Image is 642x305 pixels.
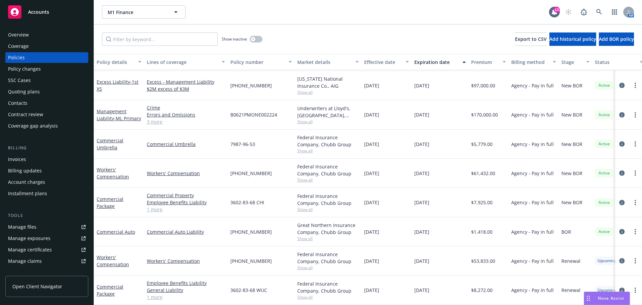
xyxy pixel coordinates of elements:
a: more [631,81,639,89]
span: New BOR [561,111,582,118]
span: Accounts [28,9,49,15]
a: Coverage [5,41,88,52]
span: New BOR [561,199,582,206]
a: Search [593,5,606,19]
div: Status [595,59,636,66]
a: Errors and Omissions [147,111,225,118]
span: Renewal [561,287,580,294]
div: SSC Cases [8,75,31,86]
span: Agency - Pay in full [511,111,554,118]
span: [DATE] [364,82,379,89]
span: Active [598,141,611,147]
a: Manage files [5,222,88,232]
span: Agency - Pay in full [511,141,554,148]
a: Switch app [608,5,621,19]
span: $53,833.00 [471,257,495,264]
a: General Liability [147,287,225,294]
span: Show all [297,236,359,241]
div: Coverage [8,41,29,52]
a: 1 more [147,206,225,213]
span: Active [598,112,611,118]
a: Commercial Package [97,196,123,209]
div: Federal Insurance Company, Chubb Group [297,251,359,265]
a: circleInformation [618,111,626,119]
button: Add BOR policy [599,32,634,46]
span: Show all [297,207,359,212]
div: Federal Insurance Company, Chubb Group [297,280,359,294]
span: [DATE] [364,141,379,148]
div: Manage BORs [8,267,39,278]
a: circleInformation [618,257,626,265]
div: Coverage gap analysis [8,121,58,131]
span: [PHONE_NUMBER] [230,257,272,264]
a: SSC Cases [5,75,88,86]
span: M1 Finance [108,9,166,16]
a: Contract review [5,109,88,120]
a: Workers' Compensation [97,254,129,268]
span: Show all [297,265,359,271]
div: Tools [5,212,88,219]
span: 3602-83-68 CHI [230,199,264,206]
span: Active [598,82,611,88]
a: Manage certificates [5,244,88,255]
button: Lines of coverage [144,54,228,70]
a: more [631,111,639,119]
span: Active [598,229,611,235]
span: [DATE] [414,287,429,294]
div: Installment plans [8,188,47,199]
a: more [631,257,639,265]
span: [PHONE_NUMBER] [230,170,272,177]
button: Policy number [228,54,295,70]
div: Federal Insurance Company, Chubb Group [297,163,359,177]
span: [DATE] [414,228,429,235]
span: [DATE] [364,228,379,235]
div: Billing [5,145,88,151]
span: Show inactive [222,36,247,42]
span: New BOR [561,170,582,177]
span: [PHONE_NUMBER] [230,228,272,235]
div: Manage files [8,222,36,232]
a: Commercial Property [147,192,225,199]
div: Billing updates [8,165,42,176]
div: Expiration date [414,59,458,66]
a: Crime [147,104,225,111]
button: Add historical policy [549,32,596,46]
div: Policies [8,52,25,63]
button: Effective date [361,54,412,70]
a: Contacts [5,98,88,108]
button: Premium [468,54,509,70]
a: Management Liability [97,108,141,122]
div: Federal Insurance Company, Chubb Group [297,193,359,207]
a: Workers' Compensation [147,170,225,177]
div: Great Northern Insurance Company, Chubb Group [297,222,359,236]
a: Commercial Auto Liability [147,228,225,235]
button: Billing method [509,54,559,70]
a: circleInformation [618,140,626,148]
a: Excess - Management Liability $2M excess of $3M [147,78,225,92]
span: $1,418.00 [471,228,493,235]
div: Premium [471,59,499,66]
span: [DATE] [414,82,429,89]
span: New BOR [561,82,582,89]
span: 7987-96-53 [230,141,255,148]
a: more [631,140,639,148]
span: Agency - Pay in full [511,82,554,89]
span: Show all [297,119,359,125]
a: Manage claims [5,256,88,266]
a: Manage exposures [5,233,88,244]
button: Market details [295,54,361,70]
a: Report a Bug [577,5,591,19]
span: Upcoming [598,258,617,264]
span: [DATE] [364,257,379,264]
span: Show all [297,89,359,95]
span: [DATE] [414,170,429,177]
button: M1 Finance [102,5,186,19]
a: Account charges [5,177,88,187]
span: Show all [297,148,359,154]
span: Upcoming [598,287,617,293]
a: Accounts [5,3,88,21]
a: Employee Benefits Liability [147,199,225,206]
div: Overview [8,29,29,40]
a: Commercial Umbrella [147,141,225,148]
